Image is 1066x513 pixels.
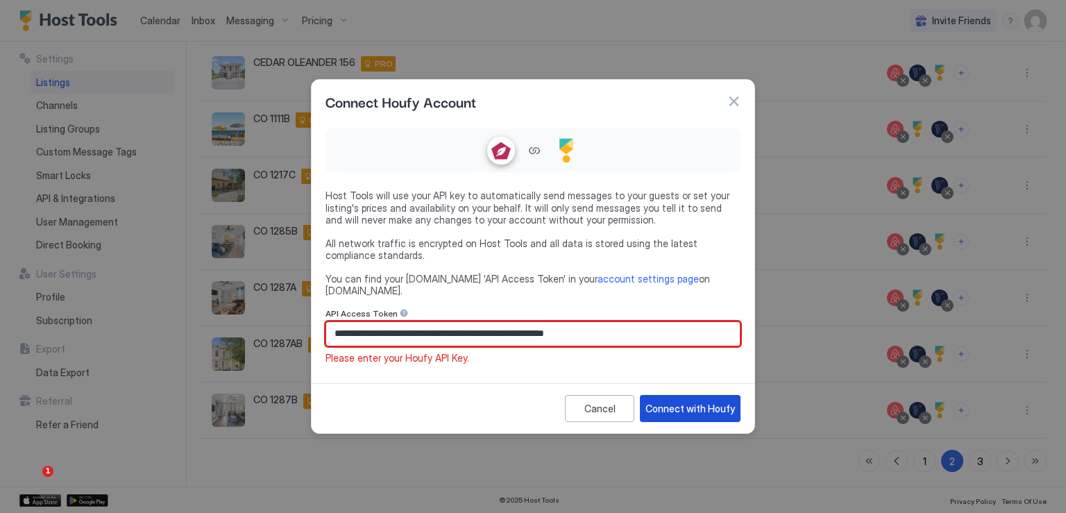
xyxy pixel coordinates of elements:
iframe: Intercom live chat [14,466,47,499]
span: All network traffic is encrypted on Host Tools and all data is stored using the latest compliance... [325,237,741,262]
input: Input Field [326,322,740,346]
span: Connect Houfy Account [325,91,476,112]
span: API Access Token [325,308,398,319]
span: You can find your [DOMAIN_NAME] 'API Access Token' in your on [DOMAIN_NAME]. [325,273,741,297]
span: Please enter your Houfy API Key. [325,352,469,364]
div: Cancel [584,401,616,416]
button: Cancel [565,395,634,422]
div: Connect with Houfy [645,401,735,416]
span: 1 [42,466,53,477]
span: Host Tools will use your API key to automatically send messages to your guests or set your listin... [325,190,741,226]
a: account settings page [598,273,699,285]
button: Connect with Houfy [640,395,741,422]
